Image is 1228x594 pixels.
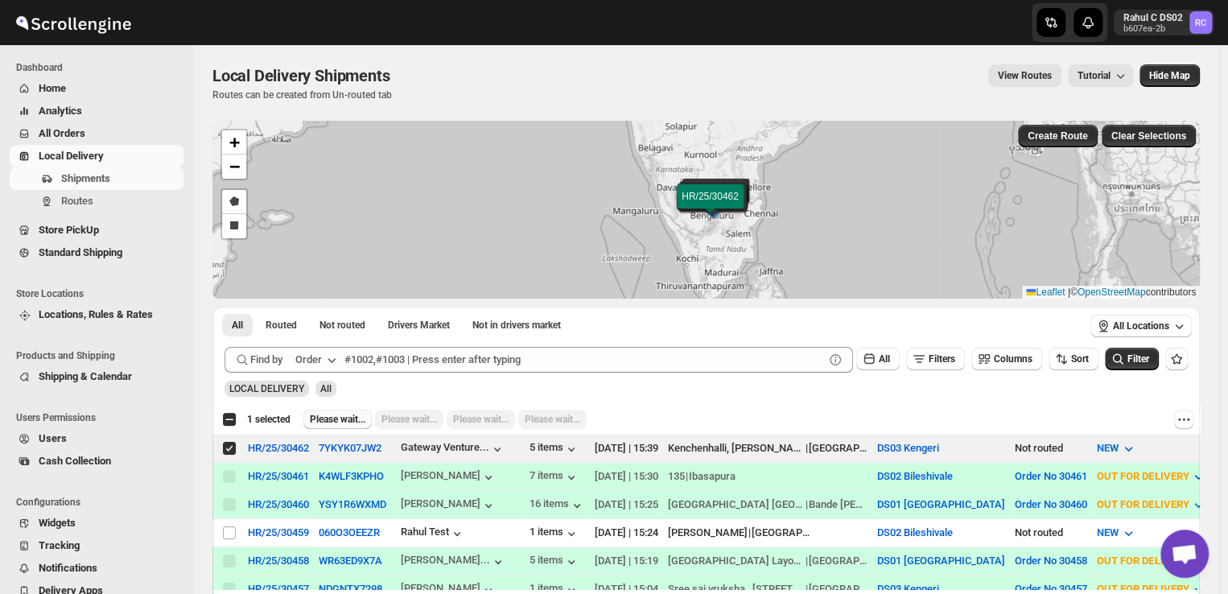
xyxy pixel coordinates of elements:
[39,246,122,258] span: Standard Shipping
[344,347,824,373] input: #1002,#1003 | Press enter after typing
[971,348,1042,370] button: Columns
[401,526,465,542] button: Rahul Test
[286,347,349,373] button: Order
[401,554,506,570] button: [PERSON_NAME]...
[668,553,805,569] div: [GEOGRAPHIC_DATA] Layout, [GEOGRAPHIC_DATA], [GEOGRAPHIC_DATA]
[1097,470,1189,482] span: OUT FOR DELIVERY
[1114,10,1214,35] button: User menu
[39,432,67,444] span: Users
[401,497,497,514] div: [PERSON_NAME]
[10,167,183,190] button: Shipments
[877,470,953,482] button: DS02 Bileshivale
[877,526,953,538] button: DS02 Bileshivale
[1078,70,1111,81] span: Tutorial
[856,348,900,370] button: All
[808,440,867,456] div: [GEOGRAPHIC_DATA]
[530,526,579,542] div: 1 items
[295,352,322,368] div: Order
[595,497,658,513] div: [DATE] | 15:25
[1160,530,1209,578] div: Open chat
[1123,11,1183,24] p: Rahul C DS02
[1097,555,1189,567] span: OUT FOR DELIVERY
[16,287,185,300] span: Store Locations
[668,440,868,456] div: |
[668,553,868,569] div: |
[10,427,183,450] button: Users
[1015,525,1087,541] div: Not routed
[222,314,253,336] button: All
[1087,548,1216,574] button: OUT FOR DELIVERY
[701,196,725,214] img: Marker
[668,468,868,485] div: |
[702,199,726,217] img: Marker
[1195,18,1206,28] text: RC
[530,441,579,457] button: 5 items
[61,195,93,207] span: Routes
[16,61,185,74] span: Dashboard
[1068,64,1133,87] button: Tutorial
[250,352,282,368] span: Find by
[1111,130,1186,142] span: Clear Selections
[232,319,243,332] span: All
[530,469,579,485] div: 7 items
[877,555,1005,567] button: DS01 [GEOGRAPHIC_DATA]
[701,198,725,216] img: Marker
[1090,315,1192,337] button: All Locations
[1189,11,1212,34] span: Rahul C DS02
[310,314,375,336] button: Unrouted
[1097,442,1119,454] span: NEW
[1113,320,1169,332] span: All Locations
[699,196,723,214] img: Marker
[10,557,183,580] button: Notifications
[39,224,99,236] span: Store PickUp
[530,497,585,514] button: 16 items
[1174,410,1193,429] button: More actions
[378,314,459,336] button: Claimable
[1102,125,1196,147] button: Clear Selections
[222,190,246,214] a: Draw a polygon
[10,190,183,212] button: Routes
[701,200,725,218] img: Marker
[906,348,965,370] button: Filters
[248,470,309,482] button: HR/25/30461
[39,308,153,320] span: Locations, Rules & Rates
[1087,464,1216,489] button: OUT FOR DELIVERY
[401,441,489,453] div: Gateway Venture...
[988,64,1061,87] button: view route
[1123,24,1183,34] p: b607ea-2b
[248,442,309,454] button: HR/25/30462
[319,526,380,538] button: 060O3OEEZR
[698,197,723,215] img: Marker
[39,539,80,551] span: Tracking
[229,132,240,152] span: +
[39,150,104,162] span: Local Delivery
[16,411,185,424] span: Users Permissions
[1087,492,1216,518] button: OUT FOR DELIVERY
[668,468,685,485] div: 135
[248,498,309,510] button: HR/25/30460
[319,470,384,482] button: K4WLF3KPHO
[702,194,726,212] img: Marker
[929,353,955,365] span: Filters
[248,555,309,567] button: HR/25/30458
[530,554,579,570] button: 5 items
[668,497,805,513] div: [GEOGRAPHIC_DATA] [GEOGRAPHIC_DATA]
[229,156,240,176] span: −
[1015,498,1087,510] button: Order No 30460
[212,66,389,85] span: Local Delivery Shipments
[472,319,561,332] span: Not in drivers market
[1105,348,1159,370] button: Filter
[319,498,386,510] button: YSY1R6WXMD
[595,440,658,456] div: [DATE] | 15:39
[1068,287,1070,298] span: |
[689,468,736,485] div: Ibasapura
[401,554,490,566] div: [PERSON_NAME]...
[701,196,725,213] img: Marker
[1071,353,1089,365] span: Sort
[752,525,811,541] div: [GEOGRAPHIC_DATA]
